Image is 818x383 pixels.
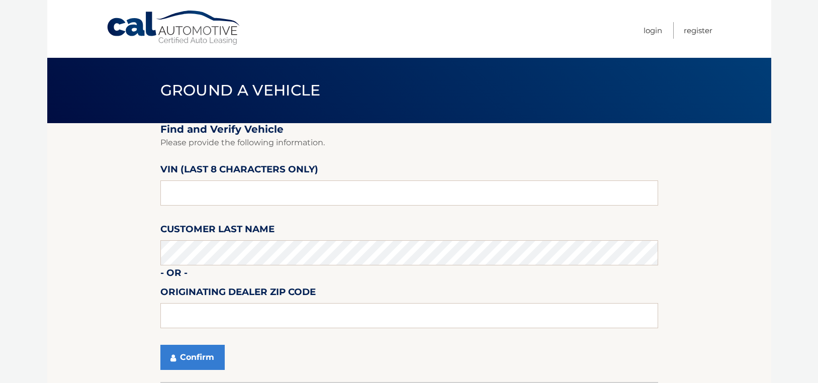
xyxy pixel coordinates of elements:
label: Originating Dealer Zip Code [160,284,316,303]
label: Customer Last Name [160,222,275,240]
span: Ground a Vehicle [160,81,321,100]
label: VIN (last 8 characters only) [160,162,318,180]
a: Login [644,22,662,39]
h2: Find and Verify Vehicle [160,123,658,136]
label: - or - [160,265,188,284]
p: Please provide the following information. [160,136,658,150]
a: Cal Automotive [106,10,242,46]
a: Register [684,22,712,39]
button: Confirm [160,345,225,370]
